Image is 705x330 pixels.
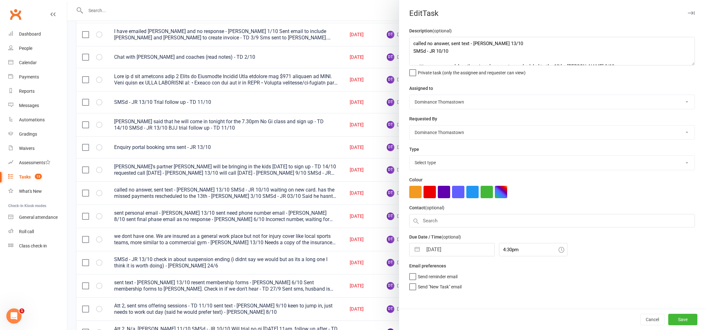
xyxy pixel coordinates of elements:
button: Cancel [640,314,664,325]
div: Assessments [19,160,50,165]
a: What's New [8,184,67,199]
a: General attendance kiosk mode [8,210,67,225]
span: 13 [35,174,42,179]
div: Gradings [19,131,37,137]
span: Private task (only the assignee and requester can view) [418,68,526,75]
div: General attendance [19,215,58,220]
a: Dashboard [8,27,67,41]
label: Description [409,27,452,34]
div: Payments [19,74,39,79]
a: People [8,41,67,56]
div: Roll call [19,229,34,234]
span: Send reminder email [418,272,457,279]
label: Colour [409,176,423,183]
div: Automations [19,117,45,122]
span: 1 [19,308,24,313]
label: Assigned to [409,85,433,92]
div: Waivers [19,146,35,151]
a: Payments [8,70,67,84]
label: Email preferences [409,262,446,269]
a: Tasks 13 [8,170,67,184]
a: Automations [8,113,67,127]
small: (optional) [432,28,452,33]
iframe: Intercom live chat [6,308,22,324]
small: (optional) [425,205,444,210]
div: Reports [19,89,35,94]
a: Calendar [8,56,67,70]
small: (optional) [442,234,461,239]
input: Search [409,214,695,227]
a: Clubworx [8,6,23,22]
div: Calendar [19,60,37,65]
a: Reports [8,84,67,98]
label: Due Date / Time [409,233,461,240]
a: Messages [8,98,67,113]
div: Class check-in [19,243,47,248]
label: Contact [409,204,444,211]
div: What's New [19,189,42,194]
a: Roll call [8,225,67,239]
div: Messages [19,103,39,108]
span: Send "New Task" email [418,282,462,289]
label: Type [409,146,419,153]
a: Gradings [8,127,67,141]
div: Edit Task [399,9,705,18]
label: Requested By [409,115,437,122]
div: People [19,46,32,51]
div: Dashboard [19,31,41,37]
div: Tasks [19,174,31,179]
button: Save [668,314,697,325]
a: Assessments [8,156,67,170]
a: Waivers [8,141,67,156]
a: Class kiosk mode [8,239,67,253]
